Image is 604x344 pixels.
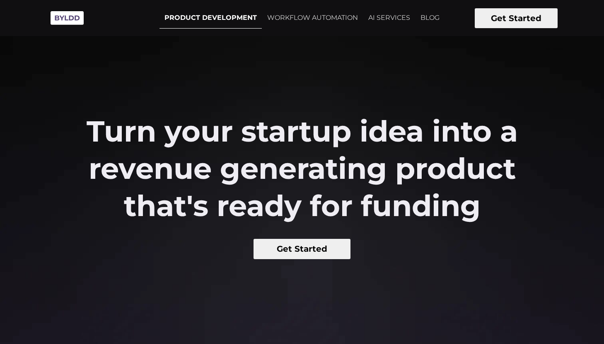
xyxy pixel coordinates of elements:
[475,8,558,28] button: Get Started
[262,7,363,28] a: WORKFLOW AUTOMATION
[416,7,445,28] a: BLOG
[254,239,351,259] button: Get Started
[363,7,415,28] a: AI SERVICES
[75,113,529,224] h2: Turn your startup idea into a revenue generating product that's ready for funding
[46,7,88,29] img: Byldd - Product Development Company
[159,7,262,29] a: PRODUCT DEVELOPMENT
